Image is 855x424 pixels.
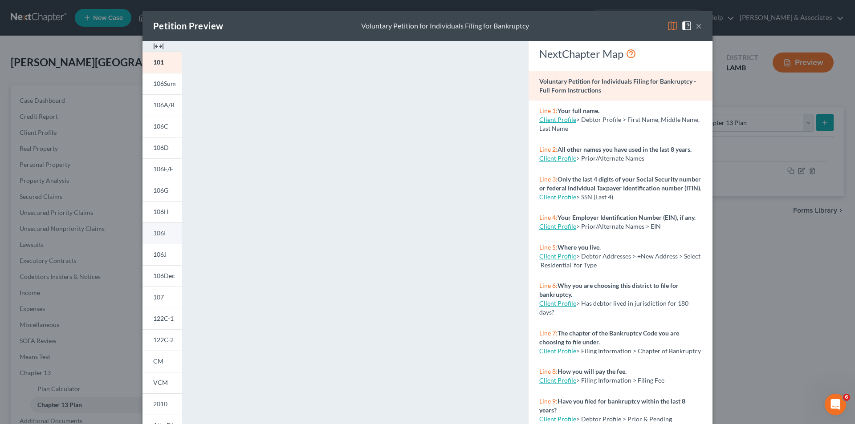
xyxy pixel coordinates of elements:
[539,193,576,201] a: Client Profile
[361,21,529,31] div: Voluntary Petition for Individuals Filing for Bankruptcy
[142,116,182,137] a: 106C
[576,154,644,162] span: > Prior/Alternate Names
[142,329,182,351] a: 122C-2
[153,272,175,279] span: 106Dec
[153,58,164,66] span: 101
[539,77,696,94] strong: Voluntary Petition for Individuals Filing for Bankruptcy - Full Form Instructions
[142,265,182,287] a: 106Dec
[667,20,678,31] img: map-eea8200ae884c6f1103ae1953ef3d486a96c86aabb227e865a55264e3737af1f.svg
[153,186,168,194] span: 106G
[153,250,167,258] span: 106J
[539,175,701,192] strong: Only the last 4 digits of your Social Security number or federal Individual Taxpayer Identificati...
[153,208,169,215] span: 106H
[825,394,846,415] iframe: Intercom live chat
[539,299,576,307] a: Client Profile
[539,145,558,153] span: Line 2:
[142,222,182,244] a: 106I
[539,175,558,183] span: Line 3:
[539,154,576,162] a: Client Profile
[681,20,692,31] img: help-close-5ba153eb36485ed6c1ea00a893f15db1cb9b99d6cae46e1a8edb6c62d00a1a76.svg
[142,158,182,180] a: 106E/F
[142,393,182,415] a: 2010
[153,229,166,237] span: 106I
[153,379,168,386] span: VCM
[142,137,182,158] a: 106D
[539,116,576,123] a: Client Profile
[539,243,558,251] span: Line 5:
[153,336,174,343] span: 122C-2
[558,243,601,251] strong: Where you live.
[142,94,182,116] a: 106A/B
[558,145,692,153] strong: All other names you have used in the last 8 years.
[539,299,688,316] span: > Has debtor lived in jurisdiction for 180 days?
[142,52,182,73] a: 101
[558,214,696,221] strong: Your Employer Identification Number (EIN), if any.
[539,107,558,114] span: Line 1:
[142,180,182,201] a: 106G
[153,122,168,130] span: 106C
[142,73,182,94] a: 106Sum
[153,315,174,322] span: 122C-1
[142,308,182,329] a: 122C-1
[539,415,576,423] a: Client Profile
[558,367,627,375] strong: How you will pay the fee.
[539,116,700,132] span: > Debtor Profile > First Name, Middle Name, Last Name
[539,367,558,375] span: Line 8:
[142,372,182,393] a: VCM
[576,222,661,230] span: > Prior/Alternate Names > EIN
[576,347,701,355] span: > Filing Information > Chapter of Bankruptcy
[153,41,164,52] img: expand-e0f6d898513216a626fdd78e52531dac95497ffd26381d4c15ee2fc46db09dca.svg
[539,252,576,260] a: Client Profile
[576,193,613,201] span: > SSN (Last 4)
[539,214,558,221] span: Line 4:
[539,376,576,384] a: Client Profile
[539,329,679,346] strong: The chapter of the Bankruptcy Code you are choosing to file under.
[539,282,679,298] strong: Why you are choosing this district to file for bankruptcy.
[696,20,702,31] button: ×
[142,351,182,372] a: CM
[153,357,163,365] span: CM
[153,165,173,173] span: 106E/F
[153,293,164,301] span: 107
[539,329,558,337] span: Line 7:
[539,282,558,289] span: Line 6:
[153,101,175,109] span: 106A/B
[558,107,599,114] strong: Your full name.
[153,400,167,408] span: 2010
[153,144,169,151] span: 106D
[142,201,182,222] a: 106H
[539,222,576,230] a: Client Profile
[539,252,700,269] span: > Debtor Addresses > +New Address > Select 'Residential' for Type
[539,397,685,414] strong: Have you filed for bankruptcy within the last 8 years?
[576,376,664,384] span: > Filing Information > Filing Fee
[539,347,576,355] a: Client Profile
[539,47,702,61] div: NextChapter Map
[142,287,182,308] a: 107
[843,394,850,401] span: 6
[153,20,223,32] div: Petition Preview
[153,80,176,87] span: 106Sum
[539,397,558,405] span: Line 9:
[142,244,182,265] a: 106J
